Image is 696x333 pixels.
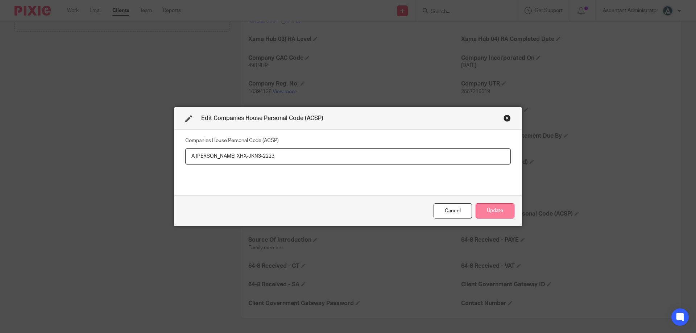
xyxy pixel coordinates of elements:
[185,148,511,165] input: Companies House Personal Code (ACSP)
[476,203,514,219] button: Update
[185,137,279,144] label: Companies House Personal Code (ACSP)
[504,115,511,122] div: Close this dialog window
[434,203,472,219] div: Close this dialog window
[201,115,323,121] span: Edit Companies House Personal Code (ACSP)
